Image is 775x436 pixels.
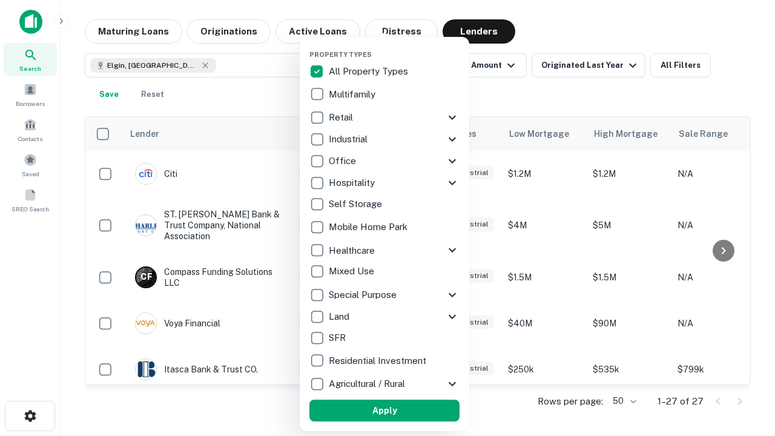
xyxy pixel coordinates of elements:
p: Retail [329,110,355,125]
p: Residential Investment [329,354,429,368]
button: Apply [309,400,460,421]
div: Healthcare [309,239,460,261]
p: Office [329,154,358,168]
p: Land [329,309,352,324]
p: SFR [329,331,348,345]
p: Industrial [329,132,370,147]
div: Retail [309,107,460,128]
p: Agricultural / Rural [329,377,407,391]
p: Special Purpose [329,288,399,302]
p: Healthcare [329,243,377,258]
div: Office [309,150,460,172]
p: Hospitality [329,176,377,190]
div: Agricultural / Rural [309,373,460,395]
p: Mixed Use [329,264,377,279]
div: Industrial [309,128,460,150]
div: Hospitality [309,172,460,194]
p: Multifamily [329,87,378,102]
iframe: Chat Widget [714,300,775,358]
div: Land [309,306,460,328]
p: Mobile Home Park [329,220,410,234]
div: Special Purpose [309,284,460,306]
p: Self Storage [329,197,384,211]
p: All Property Types [329,64,411,79]
span: Property Types [309,51,372,58]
